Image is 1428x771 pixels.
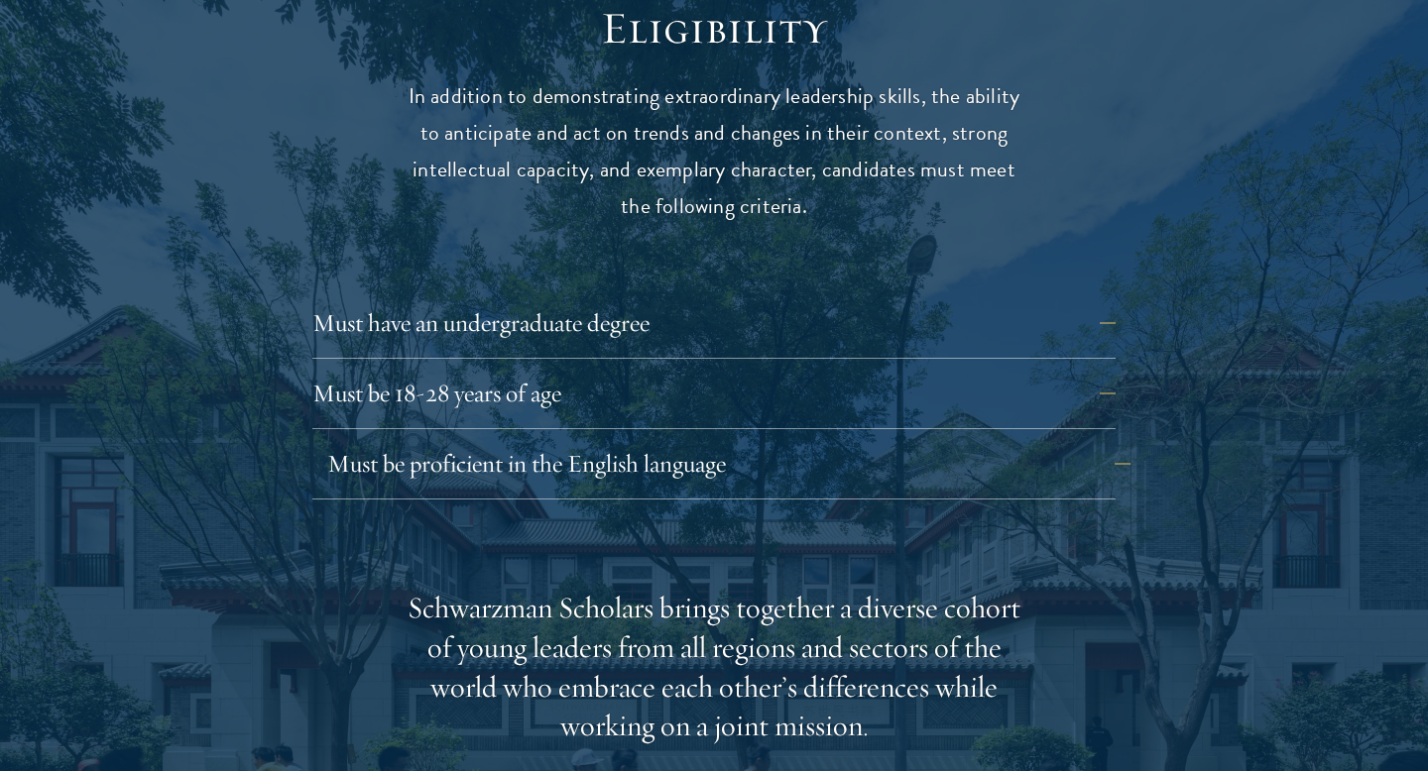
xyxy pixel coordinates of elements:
[407,589,1021,747] div: Schwarzman Scholars brings together a diverse cohort of young leaders from all regions and sector...
[312,299,1116,347] button: Must have an undergraduate degree
[312,370,1116,417] button: Must be 18-28 years of age
[407,78,1021,225] p: In addition to demonstrating extraordinary leadership skills, the ability to anticipate and act o...
[327,440,1130,488] button: Must be proficient in the English language
[407,1,1021,56] h2: Eligibility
